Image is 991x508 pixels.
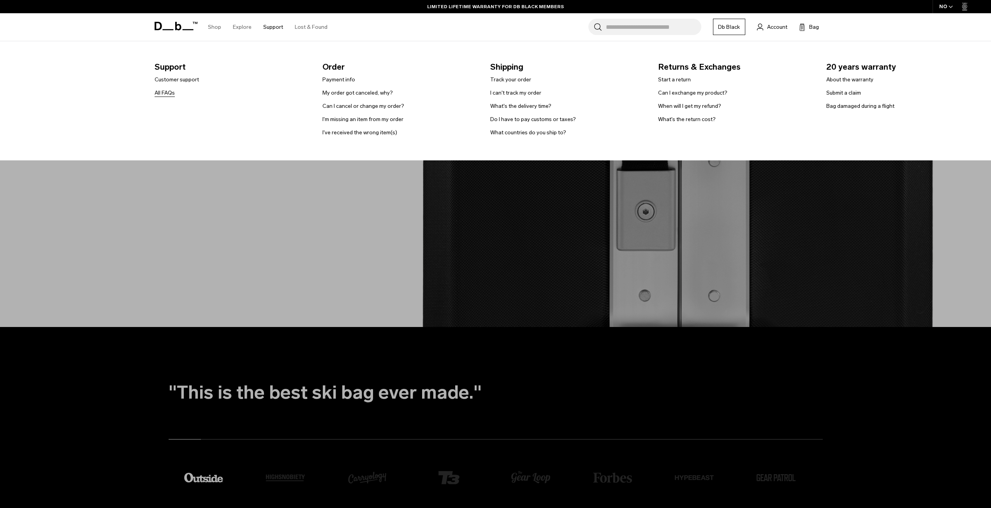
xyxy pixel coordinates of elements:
span: Order [322,61,478,73]
a: Bag damaged during a flight [826,102,894,110]
a: My order got canceled, why? [322,89,393,97]
span: Bag [809,23,819,31]
a: What's the return cost? [658,115,716,123]
a: All FAQs [155,89,175,97]
a: Support [263,13,283,41]
a: LIMITED LIFETIME WARRANTY FOR DB BLACK MEMBERS [427,3,564,10]
a: Do I have to pay customs or taxes? [490,115,576,123]
span: Returns & Exchanges [658,61,813,73]
a: I'm missing an item from my order [322,115,403,123]
a: Submit a claim [826,89,861,97]
span: Account [767,23,787,31]
a: Track your order [490,76,531,84]
a: Db Black [713,19,745,35]
a: Start a return [658,76,691,84]
a: Explore [233,13,252,41]
a: Account [757,22,787,32]
a: What countries do you ship to? [490,128,566,137]
button: Bag [799,22,819,32]
a: Shop [208,13,221,41]
span: 20 years warranty [826,61,982,73]
span: Shipping [490,61,646,73]
a: Can I cancel or change my order? [322,102,404,110]
a: About the warranty [826,76,873,84]
a: Payment info [322,76,355,84]
a: Customer support [155,76,199,84]
a: Can I exchange my product? [658,89,727,97]
a: What's the delivery time? [490,102,551,110]
span: Support [155,61,310,73]
a: I've received the wrong item(s) [322,128,397,137]
nav: Main Navigation [202,13,333,41]
a: When will I get my refund? [658,102,721,110]
a: I can't track my order [490,89,541,97]
a: Lost & Found [295,13,327,41]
